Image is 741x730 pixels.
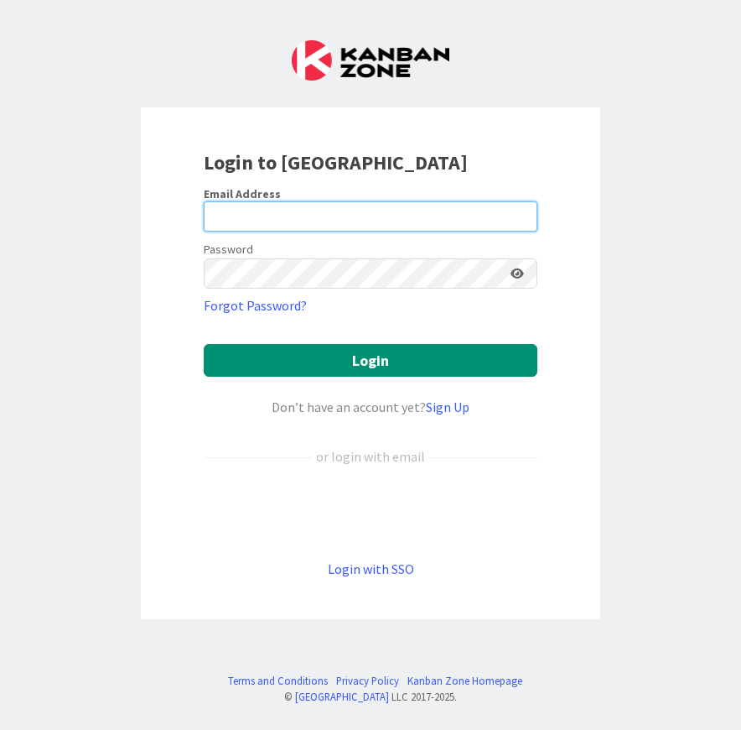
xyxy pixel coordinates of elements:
[292,40,449,81] img: Kanban Zone
[204,344,537,377] button: Login
[312,446,429,467] div: or login with email
[295,690,389,703] a: [GEOGRAPHIC_DATA]
[426,399,469,415] a: Sign Up
[228,673,328,689] a: Terms and Conditions
[204,241,253,258] label: Password
[220,689,522,705] div: © LLC 2017- 2025 .
[204,149,468,175] b: Login to [GEOGRAPHIC_DATA]
[204,494,537,531] div: Sign in with Google. Opens in new tab
[195,494,546,531] iframe: Sign in with Google Button
[204,295,307,315] a: Forgot Password?
[204,397,537,417] div: Don’t have an account yet?
[204,186,281,201] label: Email Address
[336,673,399,689] a: Privacy Policy
[407,673,522,689] a: Kanban Zone Homepage
[328,561,414,577] a: Login with SSO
